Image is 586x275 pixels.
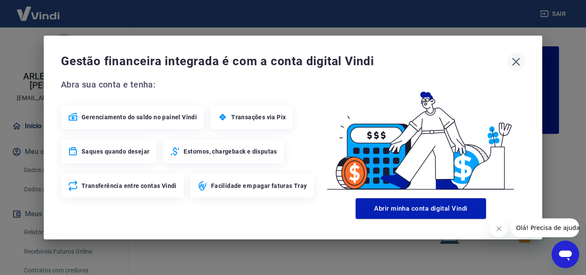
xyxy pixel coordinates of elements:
img: Good Billing [317,78,525,195]
span: Gerenciamento do saldo no painel Vindi [82,113,197,121]
span: Gestão financeira integrada é com a conta digital Vindi [61,53,507,70]
span: Transações via Pix [231,113,286,121]
span: Facilidade em pagar faturas Tray [211,181,307,190]
iframe: Fechar mensagem [490,220,507,237]
span: Estornos, chargeback e disputas [184,147,277,156]
span: Transferência entre contas Vindi [82,181,177,190]
button: Abrir minha conta digital Vindi [356,198,486,219]
iframe: Mensagem da empresa [511,218,579,237]
span: Saques quando desejar [82,147,149,156]
span: Olá! Precisa de ajuda? [5,6,72,13]
iframe: Botão para abrir a janela de mensagens [552,241,579,268]
span: Abra sua conta e tenha: [61,78,317,91]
